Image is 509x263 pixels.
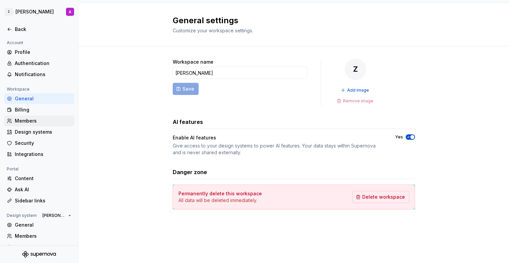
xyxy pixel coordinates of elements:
[173,28,253,33] span: Customize your workspace settings.
[1,4,77,19] button: Z[PERSON_NAME]A
[173,168,207,176] h3: Danger zone
[4,231,74,241] a: Members
[4,58,74,69] a: Authentication
[15,26,71,33] div: Back
[4,93,74,104] a: General
[4,165,21,173] div: Portal
[4,149,74,160] a: Integrations
[15,49,71,56] div: Profile
[4,127,74,137] a: Design systems
[15,106,71,113] div: Billing
[4,104,74,115] a: Billing
[4,85,32,93] div: Workspace
[15,175,71,182] div: Content
[4,195,74,206] a: Sidebar links
[339,86,372,95] button: Add image
[178,197,262,204] p: All data will be deleted immediately.
[15,95,71,102] div: General
[4,173,74,184] a: Content
[173,59,213,65] label: Workspace name
[15,71,71,78] div: Notifications
[5,8,13,16] div: Z
[15,118,71,124] div: Members
[173,118,203,126] h3: AI features
[4,242,74,253] a: Versions
[15,244,71,251] div: Versions
[4,39,26,47] div: Account
[173,15,407,26] h2: General settings
[69,9,71,14] div: A
[362,194,405,200] span: Delete workspace
[4,211,39,220] div: Design system
[4,47,74,58] a: Profile
[15,197,71,204] div: Sidebar links
[15,222,71,228] div: General
[42,213,66,218] span: [PERSON_NAME]
[15,140,71,146] div: Security
[4,138,74,149] a: Security
[352,191,409,203] button: Delete workspace
[173,134,383,141] div: Enable AI features
[15,151,71,158] div: Integrations
[347,88,369,93] span: Add image
[15,60,71,67] div: Authentication
[22,251,56,258] svg: Supernova Logo
[345,59,366,80] div: Z
[4,24,74,35] a: Back
[4,69,74,80] a: Notifications
[15,8,54,15] div: [PERSON_NAME]
[15,186,71,193] div: Ask AI
[4,220,74,230] a: General
[4,116,74,126] a: Members
[15,233,71,239] div: Members
[178,190,262,197] h4: Permanently delete this workspace
[15,129,71,135] div: Design systems
[173,142,383,156] div: Give access to your design systems to power AI features. Your data stays within Supernova and is ...
[395,134,403,140] label: Yes
[4,184,74,195] a: Ask AI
